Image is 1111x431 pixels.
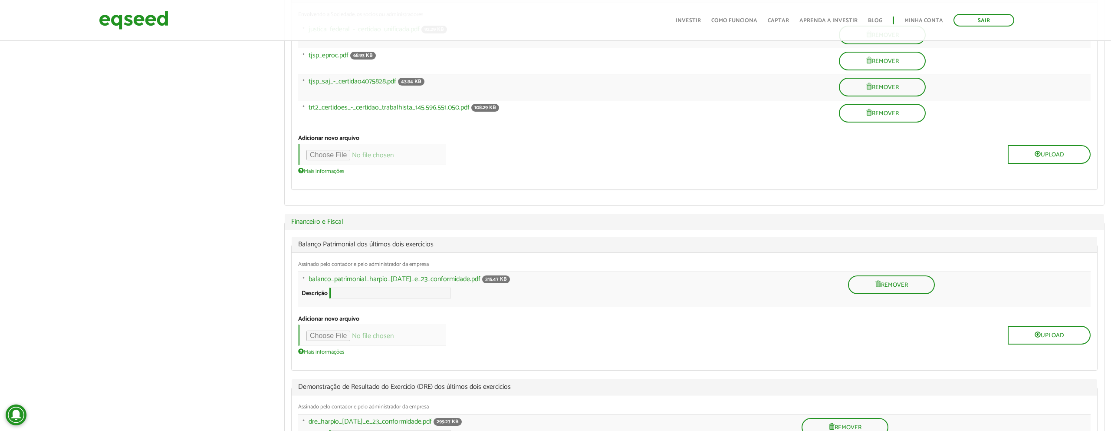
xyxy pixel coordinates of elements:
[309,104,470,111] a: trt2_certidoes_-_certidao_trabalhista_145.596.551.050.pdf
[309,276,480,283] a: balanco_patrimonial_harpio_[DATE]_e_23_conformidade.pdf
[1008,326,1091,345] button: Upload
[839,52,926,70] button: Remover
[298,262,1091,267] div: Assinado pelo contador e pelo administrador da empresa
[309,52,348,59] a: tjsp_eproc.pdf
[309,418,432,425] a: dre_harpio_[DATE]_e_23_conformidade.pdf
[1008,145,1091,164] button: Upload
[302,291,328,297] label: Descrição
[904,18,943,23] a: Minha conta
[350,52,376,60] span: 68.93 KB
[309,78,396,85] a: tjsp_saj_-_certidao4075828.pdf
[298,348,344,355] a: Mais informações
[295,275,309,287] a: Arraste para reordenar
[398,78,424,86] span: 43.94 KB
[953,14,1014,27] a: Sair
[471,104,499,112] span: 108.29 KB
[298,316,359,322] label: Adicionar novo arquivo
[799,18,858,23] a: Aprenda a investir
[99,9,168,32] img: EqSeed
[295,78,309,90] a: Arraste para reordenar
[295,104,309,116] a: Arraste para reordenar
[295,52,309,63] a: Arraste para reordenar
[848,275,935,294] button: Remover
[868,18,882,23] a: Blog
[295,418,309,430] a: Arraste para reordenar
[768,18,789,23] a: Captar
[298,384,1091,391] span: Demonstração de Resultado do Exercício (DRE) dos últimos dois exercícios
[482,275,510,283] span: 315.47 KB
[298,167,344,174] a: Mais informações
[711,18,757,23] a: Como funciona
[298,136,359,142] label: Adicionar novo arquivo
[298,404,1091,410] div: Assinado pelo contador e pelo administrador da empresa
[839,104,926,123] button: Remover
[298,241,1091,248] span: Balanço Patrimonial dos últimos dois exercícios
[676,18,701,23] a: Investir
[434,418,462,426] span: 299.27 KB
[839,78,926,96] button: Remover
[291,219,1098,225] a: Financeiro e Fiscal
